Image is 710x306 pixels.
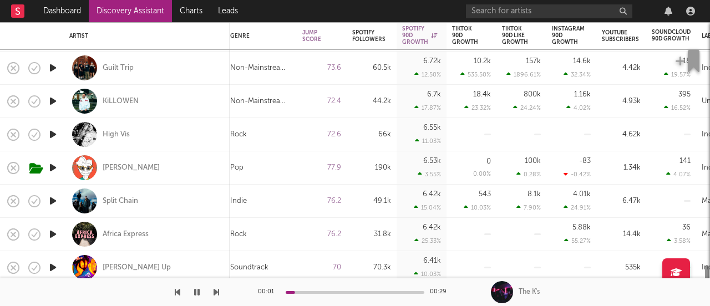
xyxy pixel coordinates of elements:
div: 12.50 % [414,71,441,78]
a: Africa Express [103,229,149,239]
div: 800k [524,91,541,98]
div: 76.2 [302,228,341,241]
div: 6.42k [423,224,441,231]
div: 0.28 % [516,171,541,178]
div: The K's [519,287,540,297]
div: Pop [230,161,244,175]
div: 24.24 % [513,104,541,111]
a: High Vis [103,130,130,140]
div: 60.5k [352,62,391,75]
div: 4.42k [602,62,641,75]
div: 4.62k [602,128,641,141]
div: YouTube Subscribers [602,29,639,43]
a: [PERSON_NAME] Up [103,263,171,273]
div: 00:29 [430,285,452,299]
div: 1.34k [602,161,641,175]
div: 10.03 % [414,271,441,278]
div: Tiktok 90D Like Growth [502,25,528,45]
div: Tiktok 90D Growth [452,25,478,45]
div: Non-Mainstream Electronic [230,95,291,108]
div: 7.90 % [516,204,541,211]
a: Guilt Trip [103,63,134,73]
div: 0 [486,158,491,165]
div: Indie [230,195,247,208]
div: 543 [479,191,491,198]
a: [PERSON_NAME] [103,163,160,173]
div: 16.52 % [664,104,691,111]
div: 70.3k [352,261,391,274]
div: 6.7k [427,91,441,98]
div: 1.16k [574,91,591,98]
div: 100k [525,157,541,165]
div: 6.41k [423,257,441,264]
div: 77.9 [302,161,341,175]
div: 15.04 % [414,204,441,211]
div: 157k [526,58,541,65]
div: 4.01k [573,191,591,198]
div: Spotify 90D Growth [402,25,437,45]
div: Spotify Followers [352,29,386,43]
div: 73.6 [302,62,341,75]
div: 141 [679,157,691,165]
input: Search for artists [466,4,632,18]
div: Soundtrack [230,261,268,274]
div: 18.4k [473,91,491,98]
div: Non-Mainstream Electronic [230,62,291,75]
div: 00:01 [258,285,280,299]
div: 17.87 % [414,104,441,111]
div: 8.1k [528,191,541,198]
div: Rock [230,228,247,241]
div: Rock [230,128,247,141]
div: 6.47k [602,195,641,208]
div: 535.50 % [460,71,491,78]
div: 31.8k [352,228,391,241]
div: 3.55 % [418,171,441,178]
div: 4.02 % [566,104,591,111]
div: -83 [579,157,591,165]
div: Instagram 90D Growth [552,25,585,45]
div: 76.2 [302,195,341,208]
div: Artist [69,33,219,39]
div: 72.6 [302,128,341,141]
div: 55.27 % [564,237,591,244]
div: 32.34 % [564,71,591,78]
a: Split Chain [103,196,138,206]
div: 70 [302,261,341,274]
div: 14.6k [573,58,591,65]
div: 6.55k [423,124,441,131]
div: Jump Score [302,29,324,43]
a: KiLLOWEN [103,96,139,106]
div: 44.2k [352,95,391,108]
div: 23.32 % [464,104,491,111]
div: 3.58 % [667,237,691,244]
div: 10.03 % [464,204,491,211]
div: 19.57 % [664,71,691,78]
div: 5.88k [572,224,591,231]
div: 6.53k [423,157,441,165]
div: 10.2k [474,58,491,65]
div: Soundcloud 90D Growth [652,29,691,42]
div: 0.00 % [473,171,491,177]
div: Genre [230,33,286,39]
div: 535k [602,261,641,274]
div: 4.93k [602,95,641,108]
div: 24.91 % [564,204,591,211]
div: 14.4k [602,228,641,241]
div: -0.42 % [564,171,591,178]
div: 11.03 % [415,137,441,145]
div: 6.42k [423,191,441,198]
div: 190k [352,161,391,175]
div: 49.1k [352,195,391,208]
div: 6.72k [423,58,441,65]
div: 72.4 [302,95,341,108]
div: 395 [678,91,691,98]
div: 4.07 % [666,171,691,178]
div: 66k [352,128,391,141]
